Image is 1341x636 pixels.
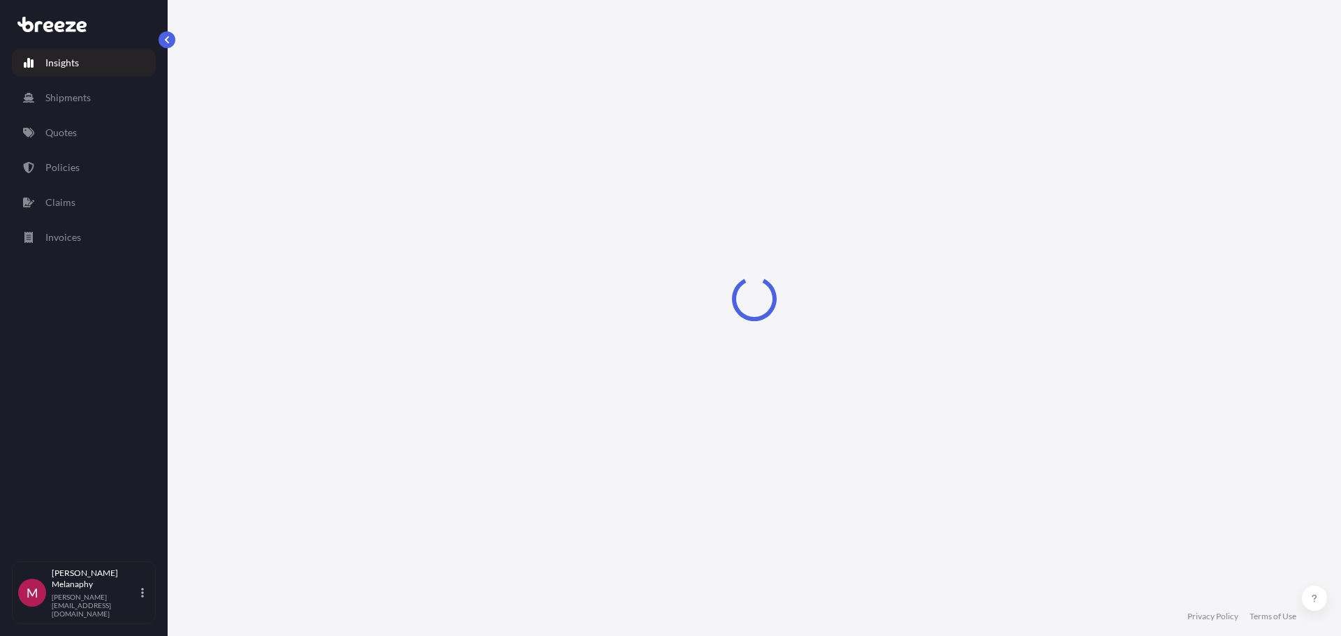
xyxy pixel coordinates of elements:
a: Privacy Policy [1187,611,1238,622]
span: M [27,586,38,600]
a: Claims [12,188,156,216]
p: Shipments [45,91,91,105]
a: Invoices [12,223,156,251]
a: Terms of Use [1250,611,1296,622]
p: [PERSON_NAME][EMAIL_ADDRESS][DOMAIN_NAME] [52,593,138,618]
p: Insights [45,56,79,70]
p: Invoices [45,230,81,244]
p: Policies [45,161,80,175]
p: [PERSON_NAME] Melanaphy [52,568,138,590]
a: Quotes [12,119,156,147]
a: Shipments [12,84,156,112]
p: Claims [45,195,75,209]
p: Quotes [45,126,77,140]
a: Policies [12,154,156,182]
a: Insights [12,49,156,77]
